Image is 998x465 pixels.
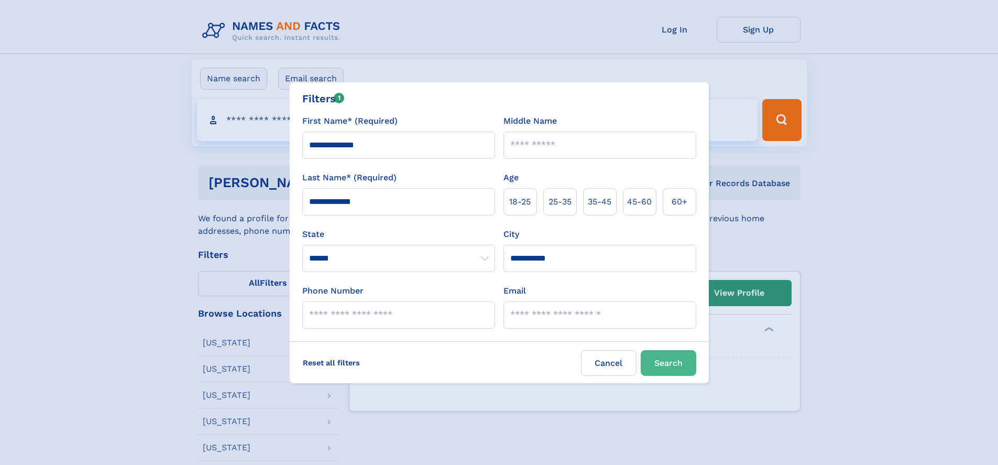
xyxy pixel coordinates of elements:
[588,196,611,208] span: 35‑45
[296,350,367,375] label: Reset all filters
[503,228,519,241] label: City
[302,285,364,297] label: Phone Number
[672,196,687,208] span: 60+
[549,196,572,208] span: 25‑35
[503,115,557,127] label: Middle Name
[302,228,495,241] label: State
[302,91,345,106] div: Filters
[503,171,519,184] label: Age
[581,350,637,376] label: Cancel
[627,196,652,208] span: 45‑60
[509,196,531,208] span: 18‑25
[302,171,397,184] label: Last Name* (Required)
[503,285,526,297] label: Email
[641,350,696,376] button: Search
[302,115,398,127] label: First Name* (Required)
